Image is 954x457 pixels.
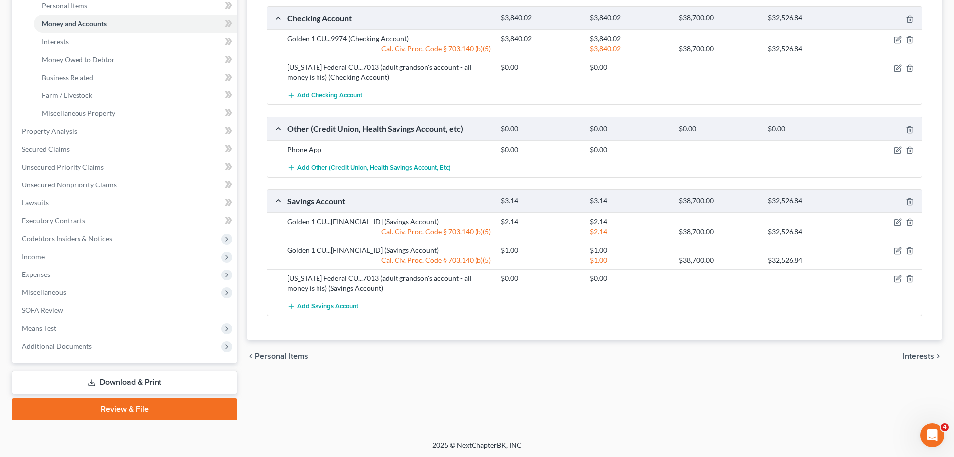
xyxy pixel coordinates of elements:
[585,217,674,227] div: $2.14
[34,15,237,33] a: Money and Accounts
[763,255,852,265] div: $32,526.84
[42,91,92,99] span: Farm / Livestock
[34,87,237,104] a: Farm / Livestock
[22,181,117,189] span: Unsecured Nonpriority Claims
[42,1,87,10] span: Personal Items
[282,62,496,82] div: [US_STATE] Federal CU...7013 (adult grandson's account - all money is his) (Checking Account)
[287,297,358,316] button: Add Savings Account
[585,34,674,44] div: $3,840.02
[22,216,85,225] span: Executory Contracts
[903,352,942,360] button: Interests chevron_right
[496,145,585,155] div: $0.00
[22,198,49,207] span: Lawsuits
[496,34,585,44] div: $3,840.02
[14,176,237,194] a: Unsecured Nonpriority Claims
[14,158,237,176] a: Unsecured Priority Claims
[282,44,496,54] div: Cal. Civ. Proc. Code § 703.140 (b)(5)
[674,124,763,134] div: $0.00
[282,227,496,237] div: Cal. Civ. Proc. Code § 703.140 (b)(5)
[282,217,496,227] div: Golden 1 CU...[FINANCIAL_ID] (Savings Account)
[585,124,674,134] div: $0.00
[496,196,585,206] div: $3.14
[14,301,237,319] a: SOFA Review
[34,33,237,51] a: Interests
[674,44,763,54] div: $38,700.00
[287,159,451,177] button: Add Other (Credit Union, Health Savings Account, etc)
[763,124,852,134] div: $0.00
[282,34,496,44] div: Golden 1 CU...9974 (Checking Account)
[282,196,496,206] div: Savings Account
[297,91,362,99] span: Add Checking Account
[14,122,237,140] a: Property Analysis
[34,69,237,87] a: Business Related
[22,270,50,278] span: Expenses
[763,227,852,237] div: $32,526.84
[763,13,852,23] div: $32,526.84
[22,324,56,332] span: Means Test
[12,371,237,394] a: Download & Print
[22,163,104,171] span: Unsecured Priority Claims
[934,352,942,360] i: chevron_right
[287,86,362,104] button: Add Checking Account
[282,255,496,265] div: Cal. Civ. Proc. Code § 703.140 (b)(5)
[763,196,852,206] div: $32,526.84
[585,13,674,23] div: $3,840.02
[22,342,92,350] span: Additional Documents
[585,44,674,54] div: $3,840.02
[941,423,949,431] span: 4
[585,245,674,255] div: $1.00
[282,274,496,293] div: [US_STATE] Federal CU...7013 (adult grandson's account - all money is his) (Savings Account)
[763,44,852,54] div: $32,526.84
[297,303,358,311] span: Add Savings Account
[585,274,674,283] div: $0.00
[297,164,451,172] span: Add Other (Credit Union, Health Savings Account, etc)
[255,352,308,360] span: Personal Items
[903,352,934,360] span: Interests
[22,252,45,261] span: Income
[42,109,115,117] span: Miscellaneous Property
[282,145,496,155] div: Phone App
[22,234,112,243] span: Codebtors Insiders & Notices
[496,13,585,23] div: $3,840.02
[22,306,63,314] span: SOFA Review
[12,398,237,420] a: Review & File
[247,352,308,360] button: chevron_left Personal Items
[496,124,585,134] div: $0.00
[34,51,237,69] a: Money Owed to Debtor
[585,145,674,155] div: $0.00
[585,255,674,265] div: $1.00
[674,13,763,23] div: $38,700.00
[282,245,496,255] div: Golden 1 CU...[FINANCIAL_ID] (Savings Account)
[674,227,763,237] div: $38,700.00
[496,274,585,283] div: $0.00
[34,104,237,122] a: Miscellaneous Property
[585,196,674,206] div: $3.14
[674,196,763,206] div: $38,700.00
[920,423,944,447] iframe: Intercom live chat
[585,227,674,237] div: $2.14
[496,62,585,72] div: $0.00
[496,245,585,255] div: $1.00
[585,62,674,72] div: $0.00
[247,352,255,360] i: chevron_left
[22,288,66,296] span: Miscellaneous
[22,145,70,153] span: Secured Claims
[282,13,496,23] div: Checking Account
[42,19,107,28] span: Money and Accounts
[42,55,115,64] span: Money Owed to Debtor
[674,255,763,265] div: $38,700.00
[42,73,93,82] span: Business Related
[42,37,69,46] span: Interests
[496,217,585,227] div: $2.14
[22,127,77,135] span: Property Analysis
[14,212,237,230] a: Executory Contracts
[282,123,496,134] div: Other (Credit Union, Health Savings Account, etc)
[14,140,237,158] a: Secured Claims
[14,194,237,212] a: Lawsuits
